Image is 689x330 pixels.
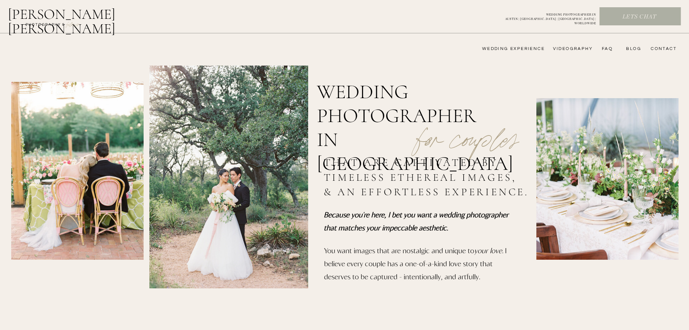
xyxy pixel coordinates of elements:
[324,210,509,232] i: Because you're here, I bet you want a wedding photographer that matches your impeccable aesthetic.
[22,22,69,31] a: photography &
[598,46,613,52] a: FAQ
[474,246,502,255] i: your love
[648,46,677,52] a: CONTACT
[493,13,596,21] p: WEDDING PHOTOGRAPHER IN AUSTIN | [GEOGRAPHIC_DATA] | [GEOGRAPHIC_DATA] | WORLDWIDE
[472,46,545,52] a: wedding experience
[317,80,500,134] h1: wedding photographer in [GEOGRAPHIC_DATA]
[8,7,153,24] a: [PERSON_NAME] [PERSON_NAME]
[624,46,641,52] a: bLog
[551,46,593,52] a: videography
[399,104,536,150] p: for couples
[493,13,596,21] a: WEDDING PHOTOGRAPHER INAUSTIN | [GEOGRAPHIC_DATA] | [GEOGRAPHIC_DATA] | WORLDWIDE
[324,155,533,201] h2: that are captivated by timeless ethereal images, & an effortless experience.
[59,20,86,28] a: FILMs
[600,13,679,21] a: Lets chat
[324,244,508,289] p: You want images that are nostalgic and unique to . I believe every couple has a one-of-a-kind lov...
